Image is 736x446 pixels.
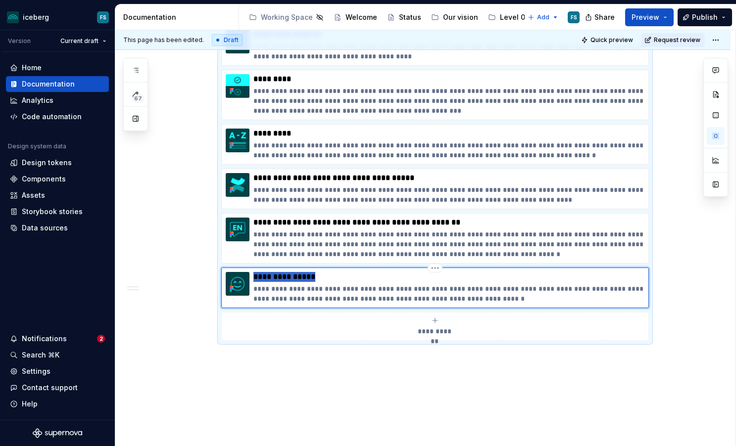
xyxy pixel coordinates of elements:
[2,6,113,28] button: icebergFS
[22,158,72,168] div: Design tokens
[123,12,235,22] div: Documentation
[22,63,42,73] div: Home
[6,92,109,108] a: Analytics
[625,8,674,26] button: Preview
[22,399,38,409] div: Help
[22,383,78,393] div: Contact support
[60,37,98,45] span: Current draft
[226,74,249,98] img: 8336a203-733c-47df-8113-5210ac6b7d40.png
[100,13,106,21] div: FS
[525,10,562,24] button: Add
[123,36,204,44] span: This page has been edited.
[245,7,523,27] div: Page tree
[56,34,111,48] button: Current draft
[6,204,109,220] a: Storybook stories
[6,363,109,379] a: Settings
[22,223,68,233] div: Data sources
[22,112,82,122] div: Code automation
[330,9,381,25] a: Welcome
[6,187,109,203] a: Assets
[33,428,82,438] svg: Supernova Logo
[22,207,83,217] div: Storybook stories
[226,173,249,197] img: 894fe11c-8af5-4fe4-9424-262444f3dae8.png
[6,171,109,187] a: Components
[212,34,243,46] div: Draft
[678,8,732,26] button: Publish
[6,220,109,236] a: Data sources
[6,76,109,92] a: Documentation
[22,79,75,89] div: Documentation
[571,13,577,21] div: FS
[590,36,633,44] span: Quick preview
[692,12,718,22] span: Publish
[632,12,659,22] span: Preview
[8,142,66,150] div: Design system data
[641,33,705,47] button: Request review
[22,95,53,105] div: Analytics
[383,9,425,25] a: Status
[23,12,49,22] div: iceberg
[6,109,109,125] a: Code automation
[7,11,19,23] img: 418c6d47-6da6-4103-8b13-b5999f8989a1.png
[399,12,421,22] div: Status
[6,60,109,76] a: Home
[345,12,377,22] div: Welcome
[22,174,66,184] div: Components
[500,12,528,22] div: Level 01
[6,380,109,396] button: Contact support
[427,9,482,25] a: Our vision
[6,347,109,363] button: Search ⌘K
[226,129,249,152] img: 1016c528-9502-4103-86b3-cf198dc86737.png
[6,155,109,171] a: Design tokens
[226,272,249,296] img: 58c49339-edd8-49d3-89ff-aca01b3227ee.png
[22,366,50,376] div: Settings
[245,9,328,25] a: Working Space
[22,350,59,360] div: Search ⌘K
[6,396,109,412] button: Help
[578,33,638,47] button: Quick preview
[654,36,700,44] span: Request review
[261,12,313,22] div: Working Space
[22,334,67,344] div: Notifications
[484,9,532,25] a: Level 01
[133,94,144,102] span: 67
[594,12,615,22] span: Share
[6,331,109,347] button: Notifications2
[22,190,45,200] div: Assets
[8,37,31,45] div: Version
[226,218,249,241] img: 88bac242-ebdb-4196-9a12-54523e8a19cd.png
[443,12,478,22] div: Our vision
[537,13,549,21] span: Add
[97,335,105,343] span: 2
[580,8,621,26] button: Share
